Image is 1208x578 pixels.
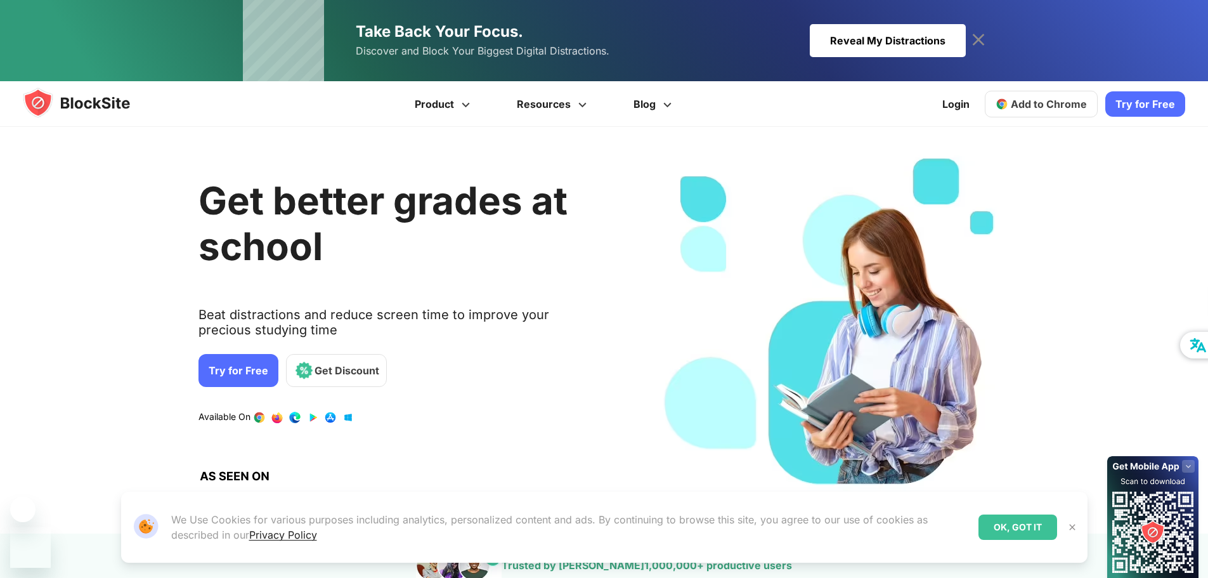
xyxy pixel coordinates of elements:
[1105,91,1185,117] a: Try for Free
[249,529,317,541] a: Privacy Policy
[985,91,1098,117] a: Add to Chrome
[356,42,609,60] span: Discover and Block Your Biggest Digital Distractions.
[1067,522,1077,532] img: Close
[198,307,603,348] text: Beat distractions and reduce screen time to improve your precious studying time
[198,411,250,424] text: Available On
[198,354,278,387] a: Try for Free
[356,22,523,41] span: Take Back Your Focus.
[978,515,1057,540] div: OK, GOT IT
[935,89,977,119] a: Login
[495,81,612,127] a: Resources
[10,527,51,568] iframe: 启动消息传送窗口的按钮
[1064,519,1081,535] button: Close
[10,497,36,522] iframe: 关闭消息
[612,81,697,127] a: Blog
[198,178,603,269] h2: Get better grades at school
[810,24,966,57] div: Reveal My Distractions
[171,512,968,542] p: We Use Cookies for various purposes including analytics, personalized content and ads. By continu...
[996,98,1008,110] img: chrome-icon.svg
[23,88,155,118] img: blocksite-icon.5d769676.svg
[393,81,495,127] a: Product
[1011,98,1087,110] span: Add to Chrome
[286,354,387,387] a: Get Discount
